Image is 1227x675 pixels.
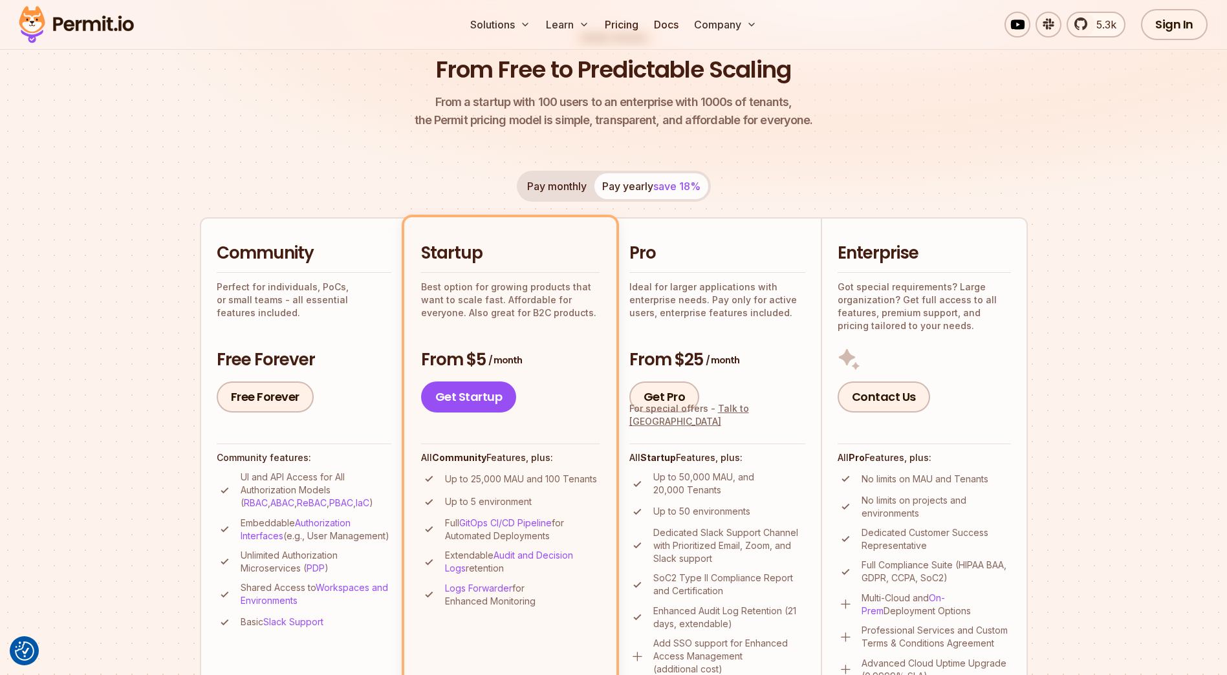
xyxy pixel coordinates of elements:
a: ABAC [270,497,294,508]
p: Full for Automated Deployments [445,517,600,542]
h1: From Free to Predictable Scaling [436,54,791,86]
button: Learn [541,12,594,37]
p: Dedicated Slack Support Channel with Prioritized Email, Zoom, and Slack support [653,526,805,565]
h2: Enterprise [838,242,1011,265]
h3: From $25 [629,348,805,372]
a: Get Pro [629,381,700,412]
p: Up to 50 environments [653,505,750,518]
button: Company [689,12,762,37]
p: Shared Access to [241,581,391,607]
p: Up to 25,000 MAU and 100 Tenants [445,473,597,486]
h2: Startup [421,242,600,265]
p: Basic [241,616,323,628]
p: Ideal for larger applications with enterprise needs. Pay only for active users, enterprise featur... [629,281,805,319]
p: Full Compliance Suite (HIPAA BAA, GDPR, CCPA, SoC2) [862,559,1011,584]
h2: Community [217,242,391,265]
span: 5.3k [1089,17,1116,32]
button: Consent Preferences [15,641,34,661]
p: Got special requirements? Large organization? Get full access to all features, premium support, a... [838,281,1011,332]
a: Get Startup [421,381,517,412]
strong: Pro [849,452,865,463]
p: Enhanced Audit Log Retention (21 days, extendable) [653,605,805,630]
a: Sign In [1141,9,1208,40]
strong: Startup [640,452,676,463]
a: Authorization Interfaces [241,517,351,541]
a: 5.3k [1067,12,1125,37]
a: Contact Us [838,381,930,412]
p: the Permit pricing model is simple, transparent, and affordable for everyone. [415,93,813,129]
h4: All Features, plus: [421,451,600,464]
p: Dedicated Customer Success Representative [862,526,1011,552]
p: Best option for growing products that want to scale fast. Affordable for everyone. Also great for... [421,281,600,319]
h4: All Features, plus: [629,451,805,464]
a: Docs [649,12,684,37]
button: Solutions [465,12,536,37]
a: PBAC [329,497,353,508]
h4: All Features, plus: [838,451,1011,464]
button: Pay monthly [519,173,594,199]
p: Up to 5 environment [445,495,532,508]
p: for Enhanced Monitoring [445,582,600,608]
p: Unlimited Authorization Microservices ( ) [241,549,391,575]
p: SoC2 Type II Compliance Report and Certification [653,572,805,597]
h4: Community features: [217,451,391,464]
img: Revisit consent button [15,641,34,661]
p: Extendable retention [445,549,600,575]
a: Audit and Decision Logs [445,550,573,573]
a: GitOps CI/CD Pipeline [459,517,552,528]
p: Multi-Cloud and Deployment Options [862,592,1011,617]
a: IaC [356,497,369,508]
span: From a startup with 100 users to an enterprise with 1000s of tenants, [415,93,813,111]
p: No limits on projects and environments [862,494,1011,520]
p: Embeddable (e.g., User Management) [241,517,391,542]
a: PDP [307,562,325,573]
a: Free Forever [217,381,314,412]
a: On-Prem [862,592,945,616]
h2: Pro [629,242,805,265]
a: Pricing [600,12,644,37]
div: For special offers - [629,402,805,428]
p: Professional Services and Custom Terms & Conditions Agreement [862,624,1011,650]
h3: From $5 [421,348,600,372]
p: Perfect for individuals, PoCs, or small teams - all essential features included. [217,281,391,319]
img: Permit logo [13,3,140,47]
a: Logs Forwarder [445,583,512,594]
p: No limits on MAU and Tenants [862,473,988,486]
p: UI and API Access for All Authorization Models ( , , , , ) [241,471,391,509]
a: Slack Support [263,616,323,627]
span: / month [706,354,739,367]
strong: Community [432,452,486,463]
a: ReBAC [297,497,327,508]
p: Up to 50,000 MAU, and 20,000 Tenants [653,471,805,497]
span: / month [488,354,522,367]
h3: Free Forever [217,348,391,372]
a: RBAC [244,497,268,508]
